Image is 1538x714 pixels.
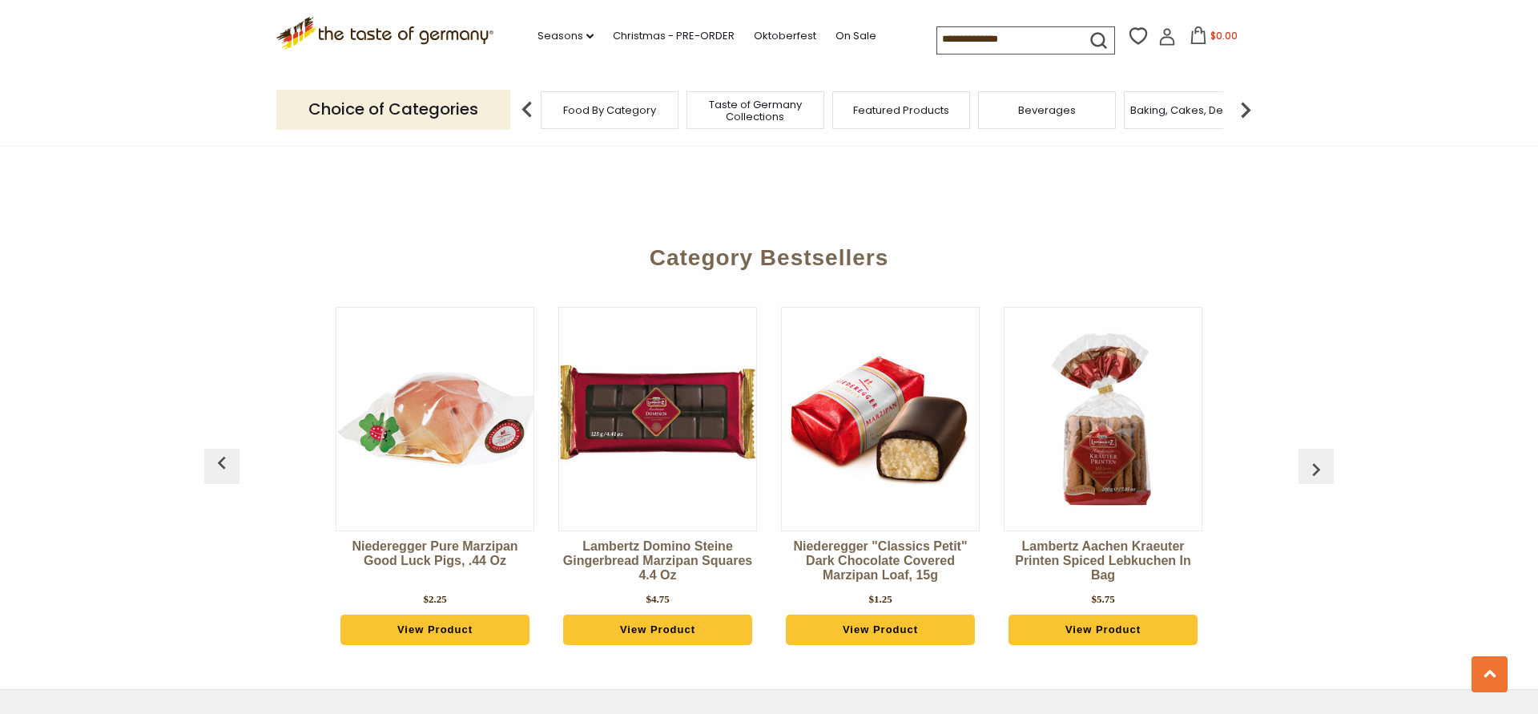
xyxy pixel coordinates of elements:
img: previous arrow [511,94,543,126]
a: View Product [563,615,752,645]
img: Niederegger [782,348,979,490]
a: Oktoberfest [754,27,816,45]
a: Lambertz Domino Steine Gingerbread Marzipan Squares 4.4 oz [558,539,757,587]
a: Beverages [1018,104,1076,116]
span: $0.00 [1210,29,1238,42]
a: Food By Category [563,104,656,116]
a: Taste of Germany Collections [691,99,819,123]
img: Lambertz Aachen Kraeuter Printen Spiced Lebkuchen in Bag [1005,321,1202,518]
a: View Product [1009,615,1198,645]
a: View Product [786,615,975,645]
div: $4.75 [646,591,669,607]
a: On Sale [835,27,876,45]
img: Lambertz Domino Steine Gingerbread Marzipan Squares 4.4 oz [559,321,756,518]
div: $1.25 [868,591,892,607]
a: Niederegger "Classics Petit" Dark Chocolate Covered Marzipan Loaf, 15g [781,539,980,587]
div: Category Bestsellers [212,221,1326,287]
a: Seasons [537,27,594,45]
a: Lambertz Aachen Kraeuter Printen Spiced Lebkuchen in Bag [1004,539,1202,587]
img: previous arrow [1303,457,1329,482]
a: Christmas - PRE-ORDER [613,27,735,45]
div: $2.25 [423,591,446,607]
img: next arrow [1230,94,1262,126]
a: Featured Products [853,104,949,116]
button: $0.00 [1179,26,1247,50]
a: Baking, Cakes, Desserts [1130,104,1254,116]
p: Choice of Categories [276,90,510,129]
img: previous arrow [209,450,235,476]
a: View Product [340,615,529,645]
div: $5.75 [1091,591,1114,607]
a: Niederegger Pure Marzipan Good Luck Pigs, .44 oz [336,539,534,587]
img: Niederegger Pure Marzipan Good Luck Pigs, .44 oz [336,321,533,518]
